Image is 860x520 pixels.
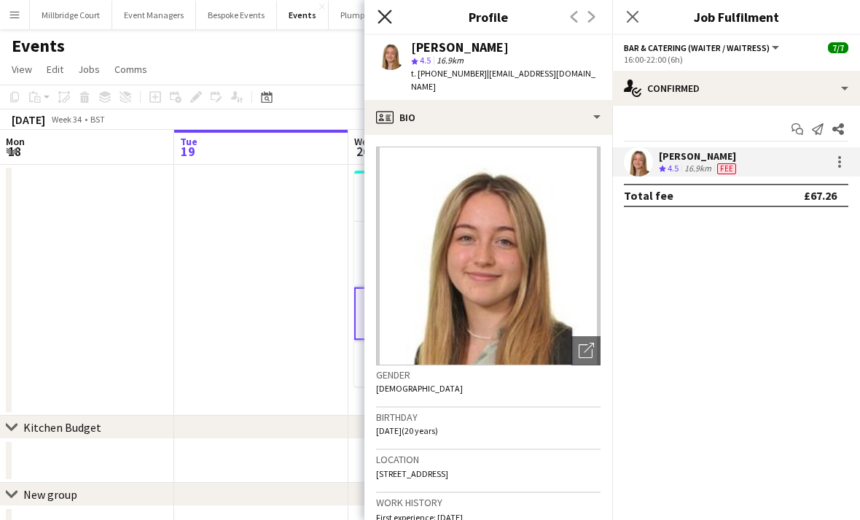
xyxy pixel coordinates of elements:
div: 16:00-22:00 (6h) [624,54,848,65]
span: Tue [180,135,198,148]
img: Crew avatar or photo [376,147,601,365]
span: 18 [4,143,25,160]
span: | [EMAIL_ADDRESS][DOMAIN_NAME] [411,68,595,92]
span: Bar & Catering (Waiter / waitress) [624,42,770,53]
button: Millbridge Court [30,1,112,29]
div: 16.9km [681,163,714,175]
div: BST [90,114,105,125]
h3: Location [376,453,601,466]
div: New group [23,487,77,502]
span: [DATE] (20 years) [376,425,438,436]
h3: Profile [364,7,612,26]
span: Week 34 [48,114,85,125]
span: Comms [114,63,147,76]
app-card-role: Bar & Catering (Waiter / waitress)1/116:00-22:00 (6h)[PERSON_NAME] [354,287,517,340]
span: 7/7 [828,42,848,53]
span: [STREET_ADDRESS] [376,468,448,479]
h3: Gender [376,368,601,381]
div: [PERSON_NAME] [411,41,509,54]
h3: Birthday [376,411,601,424]
span: 20 [352,143,373,160]
app-job-card: 09:00-01:00 (16h) (Thu)7/7[GEOGRAPHIC_DATA]6 RolesBar & Catering (Waiter / waitress)1/114:00-21:0... [354,171,517,387]
div: [DATE] [12,112,45,127]
span: Edit [47,63,63,76]
button: Events [277,1,329,29]
span: View [12,63,32,76]
div: Confirmed [612,71,860,106]
div: Kitchen Budget [23,420,101,435]
div: Crew has different fees then in role [714,163,739,175]
button: Plumpton Race Course [329,1,436,29]
div: Total fee [624,188,673,203]
div: Bio [364,100,612,135]
span: 19 [178,143,198,160]
div: [PERSON_NAME] [659,150,739,163]
span: Wed [354,135,373,148]
h3: Work history [376,496,601,509]
button: Bespoke Events [196,1,277,29]
button: Event Managers [112,1,196,29]
span: 16.9km [434,55,466,66]
span: 4.5 [420,55,431,66]
span: Jobs [78,63,100,76]
h3: Job Fulfilment [612,7,860,26]
span: t. [PHONE_NUMBER] [411,68,487,79]
span: Mon [6,135,25,148]
h1: Events [12,35,65,57]
div: Open photos pop-in [571,336,601,365]
span: 4.5 [668,163,679,174]
a: View [6,60,38,79]
app-card-role: Bar & Catering (Waiter / waitress)1/116:00-01:00 (9h)[PERSON_NAME] [354,340,517,389]
a: Comms [109,60,153,79]
span: [DEMOGRAPHIC_DATA] [376,383,463,394]
a: Jobs [72,60,106,79]
button: Bar & Catering (Waiter / waitress) [624,42,781,53]
app-card-role: Bar & Catering (Waiter / waitress)2/216:00-21:00 (5h)[PERSON_NAME][PERSON_NAME] [354,217,517,287]
div: £67.26 [804,188,837,203]
span: Fee [717,163,736,174]
a: Edit [41,60,69,79]
h3: [GEOGRAPHIC_DATA] [354,192,517,205]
